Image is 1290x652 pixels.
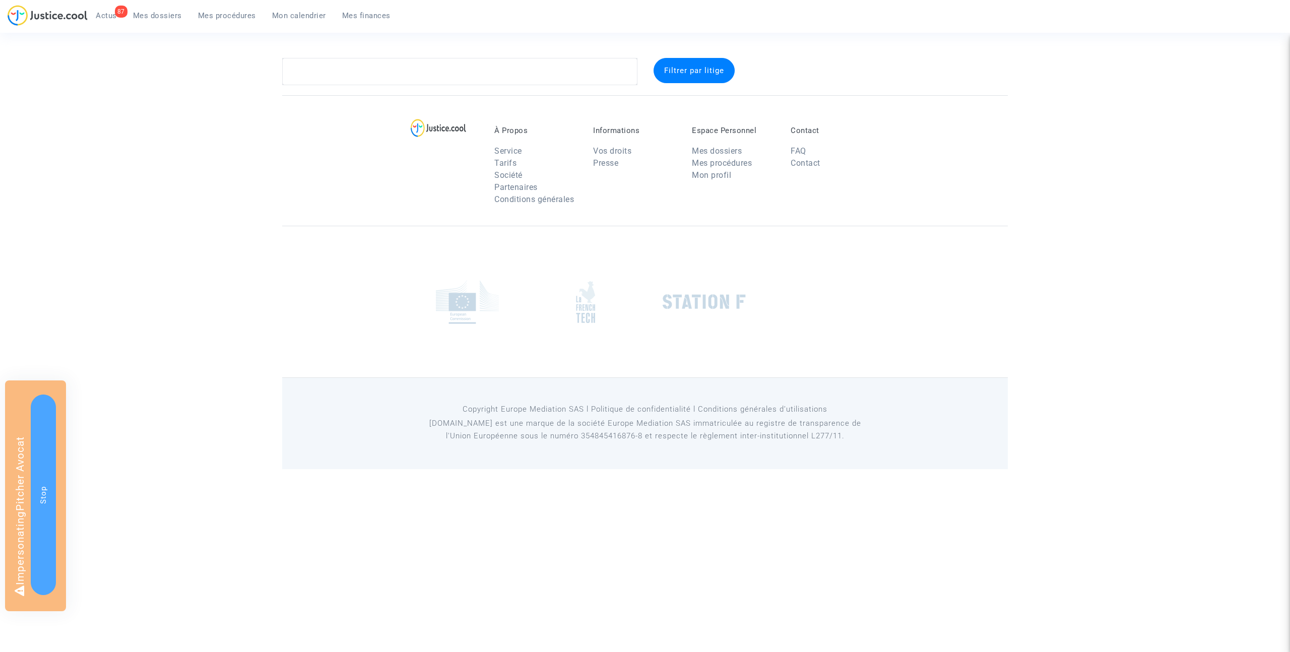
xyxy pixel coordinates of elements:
p: [DOMAIN_NAME] est une marque de la société Europe Mediation SAS immatriculée au registre de tr... [416,417,875,442]
img: logo-lg.svg [411,119,467,137]
a: Tarifs [494,158,517,168]
p: Copyright Europe Mediation SAS l Politique de confidentialité l Conditions générales d’utilisa... [416,403,875,416]
span: Mon calendrier [272,11,326,20]
a: FAQ [791,146,806,156]
span: Mes finances [342,11,391,20]
a: Mes procédures [692,158,752,168]
a: Partenaires [494,182,538,192]
a: 87Actus [88,8,125,23]
a: Conditions générales [494,194,574,204]
div: 87 [115,6,127,18]
p: Espace Personnel [692,126,776,135]
img: stationf.png [663,294,746,309]
img: europe_commision.png [436,280,499,324]
a: Mes dossiers [692,146,742,156]
p: À Propos [494,126,578,135]
a: Contact [791,158,820,168]
span: Mes procédures [198,11,256,20]
div: Impersonating [5,380,66,611]
a: Mon profil [692,170,731,180]
a: Mes finances [334,8,399,23]
img: jc-logo.svg [8,5,88,26]
p: Informations [593,126,677,135]
span: Mes dossiers [133,11,182,20]
img: french_tech.png [576,281,595,323]
a: Vos droits [593,146,631,156]
a: Mes procédures [190,8,264,23]
a: Service [494,146,522,156]
span: Actus [96,11,117,20]
a: Presse [593,158,618,168]
p: Contact [791,126,874,135]
a: Société [494,170,523,180]
span: Filtrer par litige [664,66,724,75]
a: Mon calendrier [264,8,334,23]
a: Mes dossiers [125,8,190,23]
